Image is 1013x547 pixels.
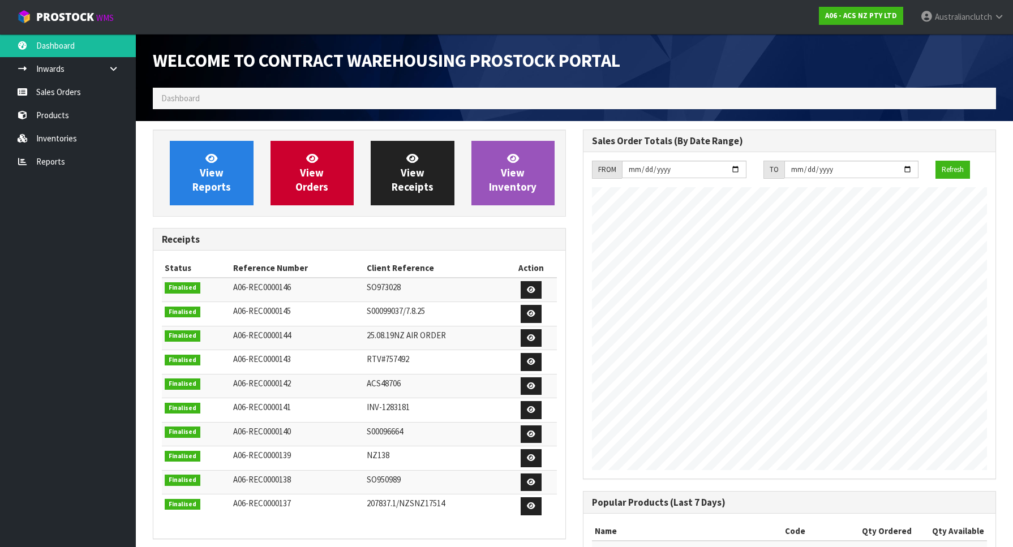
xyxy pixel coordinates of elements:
span: View Receipts [392,152,433,194]
th: Reference Number [230,259,364,277]
span: A06-REC0000141 [233,402,291,412]
span: Finalised [165,307,200,318]
span: Finalised [165,475,200,486]
span: Finalised [165,403,200,414]
span: ProStock [36,10,94,24]
span: INV-1283181 [367,402,410,412]
h3: Receipts [162,234,557,245]
div: FROM [592,161,622,179]
span: Welcome to Contract Warehousing ProStock Portal [153,49,620,72]
span: View Orders [295,152,328,194]
span: Finalised [165,355,200,366]
span: S00096664 [367,426,403,437]
span: A06-REC0000140 [233,426,291,437]
span: SO973028 [367,282,401,292]
span: Finalised [165,330,200,342]
span: A06-REC0000138 [233,474,291,485]
span: A06-REC0000137 [233,498,291,509]
span: A06-REC0000144 [233,330,291,341]
th: Name [592,522,782,540]
h3: Popular Products (Last 7 Days) [592,497,987,508]
span: 25.08.19NZ AIR ORDER [367,330,446,341]
span: A06-REC0000145 [233,305,291,316]
span: ACS48706 [367,378,401,389]
span: A06-REC0000139 [233,450,291,460]
span: A06-REC0000143 [233,354,291,364]
strong: A06 - ACS NZ PTY LTD [825,11,897,20]
span: Finalised [165,378,200,390]
button: Refresh [935,161,970,179]
th: Status [162,259,230,277]
span: Australianclutch [935,11,992,22]
span: 207837.1/NZSNZ17514 [367,498,445,509]
span: A06-REC0000142 [233,378,291,389]
th: Code [782,522,845,540]
span: A06-REC0000146 [233,282,291,292]
span: View Reports [192,152,231,194]
span: Finalised [165,282,200,294]
th: Client Reference [364,259,505,277]
span: RTV#757492 [367,354,409,364]
span: S00099037/7.8.25 [367,305,425,316]
th: Action [505,259,557,277]
span: Finalised [165,451,200,462]
th: Qty Available [915,522,987,540]
div: TO [763,161,784,179]
span: Finalised [165,427,200,438]
small: WMS [96,12,114,23]
span: NZ138 [367,450,389,460]
a: ViewInventory [471,141,555,205]
a: ViewReports [170,141,254,205]
span: SO950989 [367,474,401,485]
th: Qty Ordered [844,522,914,540]
a: ViewReceipts [371,141,454,205]
a: ViewOrders [271,141,354,205]
img: cube-alt.png [17,10,31,24]
span: Dashboard [161,93,200,104]
span: Finalised [165,499,200,510]
h3: Sales Order Totals (By Date Range) [592,136,987,147]
span: View Inventory [489,152,536,194]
